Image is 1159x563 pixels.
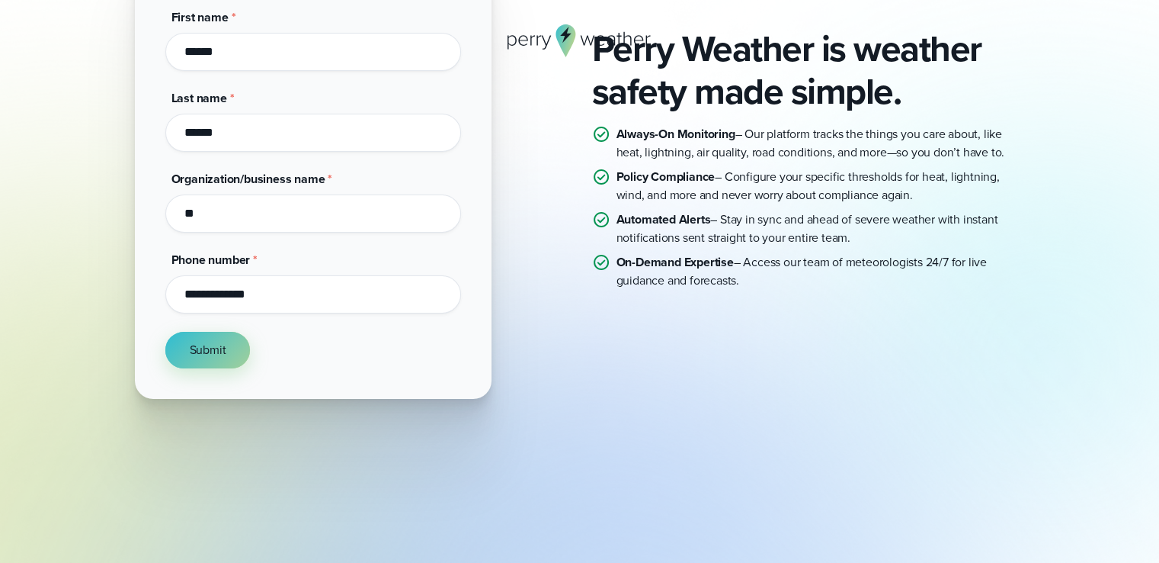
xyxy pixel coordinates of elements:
[592,27,1025,113] h2: Perry Weather is weather safety made simple.
[190,341,226,359] span: Submit
[616,168,716,185] strong: Policy Compliance
[616,125,735,143] strong: Always-On Monitoring
[171,89,227,107] span: Last name
[171,8,229,26] span: First name
[171,251,251,269] span: Phone number
[616,211,1025,247] p: – Stay in sync and ahead of severe weather with instant notifications sent straight to your entir...
[165,332,251,368] button: Submit
[616,125,1025,162] p: – Our platform tracks the things you care about, like heat, lightning, air quality, road conditio...
[616,253,1025,290] p: – Access our team of meteorologists 24/7 for live guidance and forecasts.
[616,168,1025,204] p: – Configure your specific thresholds for heat, lightning, wind, and more and never worry about co...
[616,211,711,228] strong: Automated Alerts
[616,253,734,271] strong: On-Demand Expertise
[171,170,325,188] span: Organization/business name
